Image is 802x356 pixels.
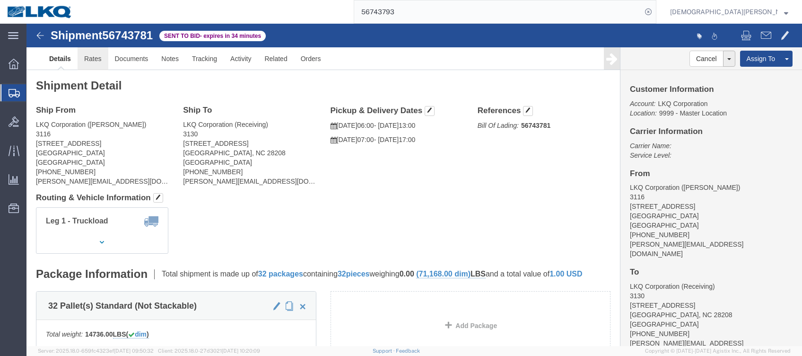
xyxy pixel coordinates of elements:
[7,5,73,19] img: logo
[670,6,789,18] button: [DEMOGRAPHIC_DATA][PERSON_NAME]
[354,0,642,23] input: Search for shipment number, reference number
[158,348,260,354] span: Client: 2025.18.0-27d3021
[670,7,777,17] span: Kristen Lund
[38,348,154,354] span: Server: 2025.18.0-659fc4323ef
[373,348,396,354] a: Support
[114,348,154,354] span: [DATE] 09:50:32
[396,348,420,354] a: Feedback
[222,348,260,354] span: [DATE] 10:20:09
[26,24,802,346] iframe: FS Legacy Container
[645,347,791,355] span: Copyright © [DATE]-[DATE] Agistix Inc., All Rights Reserved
